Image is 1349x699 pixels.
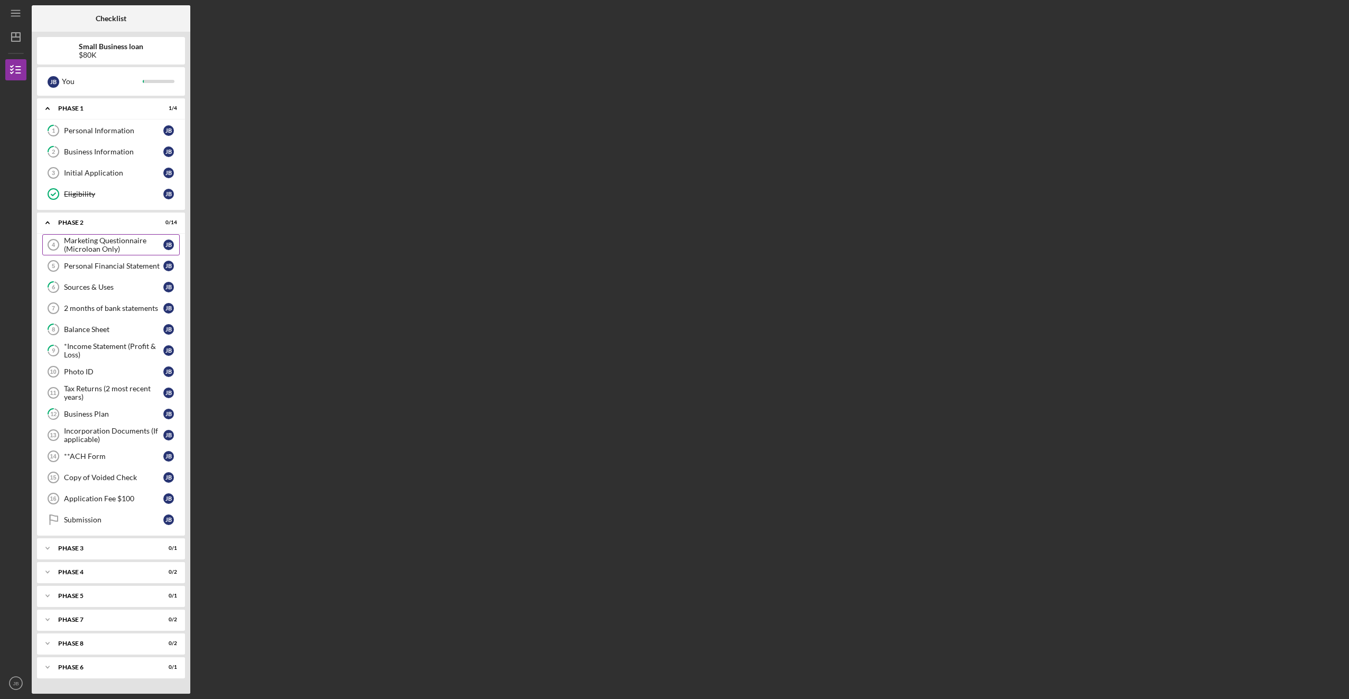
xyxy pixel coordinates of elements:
tspan: 2 [52,149,55,155]
a: 16Application Fee $100JB [42,488,180,509]
div: Phase 2 [58,219,151,226]
div: Phase 4 [58,569,151,575]
div: J B [48,76,59,88]
div: 0 / 2 [158,640,177,647]
div: J B [163,493,174,504]
div: J B [163,514,174,525]
a: SubmissionJB [42,509,180,530]
div: J B [163,146,174,157]
div: 0 / 14 [158,219,177,226]
tspan: 14 [50,453,57,459]
div: Photo ID [64,367,163,376]
text: JB [13,680,19,686]
div: Tax Returns (2 most recent years) [64,384,163,401]
a: 11Tax Returns (2 most recent years)JB [42,382,180,403]
div: Phase 6 [58,664,151,670]
a: 9*Income Statement (Profit & Loss)JB [42,340,180,361]
div: Application Fee $100 [64,494,163,503]
div: 2 months of bank statements [64,304,163,312]
div: J B [163,303,174,314]
div: You [62,72,143,90]
div: Eligibility [64,190,163,198]
a: 12Business PlanJB [42,403,180,425]
div: Phase 7 [58,617,151,623]
div: Phase 5 [58,593,151,599]
b: Checklist [96,14,126,23]
tspan: 3 [52,170,55,176]
div: J B [163,324,174,335]
a: 1Personal InformationJB [42,120,180,141]
div: J B [163,125,174,136]
div: 0 / 2 [158,569,177,575]
div: J B [163,451,174,462]
div: J B [163,472,174,483]
tspan: 6 [52,284,56,291]
a: 15Copy of Voided CheckJB [42,467,180,488]
div: **ACH Form [64,452,163,461]
tspan: 7 [52,305,55,311]
tspan: 1 [52,127,55,134]
div: $80K [79,51,143,59]
b: Small Business loan [79,42,143,51]
a: EligibilityJB [42,183,180,205]
div: Business Information [64,148,163,156]
a: 14**ACH FormJB [42,446,180,467]
div: J B [163,345,174,356]
div: Personal Information [64,126,163,135]
div: 0 / 1 [158,664,177,670]
div: J B [163,430,174,440]
a: 5Personal Financial StatementJB [42,255,180,277]
div: 1 / 4 [158,105,177,112]
div: Copy of Voided Check [64,473,163,482]
div: J B [163,409,174,419]
a: 6Sources & UsesJB [42,277,180,298]
tspan: 16 [50,495,56,502]
tspan: 12 [50,411,57,418]
tspan: 15 [50,474,56,481]
div: J B [163,388,174,398]
div: J B [163,366,174,377]
a: 2Business InformationJB [42,141,180,162]
div: Business Plan [64,410,163,418]
div: Balance Sheet [64,325,163,334]
a: 8Balance SheetJB [42,319,180,340]
div: J B [163,261,174,271]
tspan: 5 [52,263,55,269]
a: 3Initial ApplicationJB [42,162,180,183]
div: J B [163,189,174,199]
div: J B [163,282,174,292]
div: Phase 8 [58,640,151,647]
div: Phase 1 [58,105,151,112]
div: Submission [64,516,163,524]
div: J B [163,240,174,250]
button: JB [5,673,26,694]
div: 0 / 1 [158,545,177,551]
a: 10Photo IDJB [42,361,180,382]
a: 13Incorporation Documents (If applicable)JB [42,425,180,446]
a: 4Marketing Questionnaire (Microloan Only)JB [42,234,180,255]
div: Marketing Questionnaire (Microloan Only) [64,236,163,253]
a: 72 months of bank statementsJB [42,298,180,319]
tspan: 8 [52,326,55,333]
tspan: 10 [50,369,56,375]
div: Initial Application [64,169,163,177]
div: Sources & Uses [64,283,163,291]
tspan: 11 [50,390,56,396]
tspan: 4 [52,242,56,248]
div: Personal Financial Statement [64,262,163,270]
div: Phase 3 [58,545,151,551]
div: J B [163,168,174,178]
div: 0 / 1 [158,593,177,599]
tspan: 13 [50,432,56,438]
tspan: 9 [52,347,56,354]
div: *Income Statement (Profit & Loss) [64,342,163,359]
div: Incorporation Documents (If applicable) [64,427,163,444]
div: 0 / 2 [158,617,177,623]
